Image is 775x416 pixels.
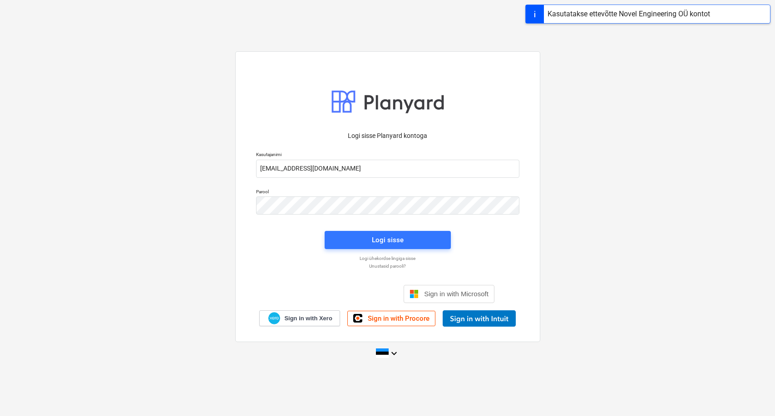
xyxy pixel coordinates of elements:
iframe: Sisselogimine Google'i nupu abil [276,284,401,304]
p: Kasutajanimi [256,152,519,159]
i: keyboard_arrow_down [389,348,400,359]
button: Logi sisse [325,231,451,249]
p: Parool [256,189,519,196]
a: Unustasid parooli? [252,263,524,269]
span: Sign in with Procore [368,314,429,323]
div: Logi sisse [372,234,404,246]
img: Microsoft logo [410,289,419,299]
span: Sign in with Xero [284,314,332,323]
img: Xero logo [268,312,280,324]
span: Sign in with Microsoft [424,290,489,298]
a: Sign in with Procore [347,311,435,326]
a: Logi ühekordse lingiga sisse [252,255,524,261]
div: Kasutatakse ettevõtte Novel Engineering OÜ kontot [548,9,710,20]
input: Kasutajanimi [256,160,519,178]
p: Logi sisse Planyard kontoga [256,131,519,141]
a: Sign in with Xero [259,310,340,326]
